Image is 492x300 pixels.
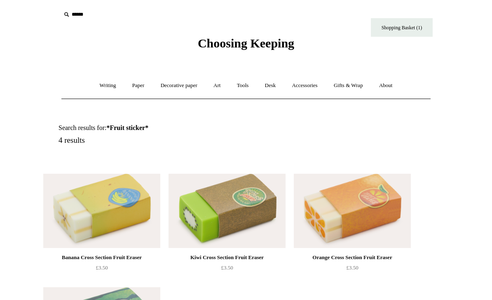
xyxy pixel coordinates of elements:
[169,174,286,248] a: Kiwi Cross Section Fruit Eraser Kiwi Cross Section Fruit Eraser
[198,36,294,50] span: Choosing Keeping
[294,174,411,248] a: Orange Cross Section Fruit Eraser Orange Cross Section Fruit Eraser
[206,75,228,97] a: Art
[59,124,255,132] h1: Search results for:
[96,265,108,271] span: £3.50
[296,253,409,262] div: Orange Cross Section Fruit Eraser
[285,75,325,97] a: Accessories
[294,174,411,248] img: Orange Cross Section Fruit Eraser
[43,253,160,286] a: Banana Cross Section Fruit Eraser £3.50
[371,18,433,37] a: Shopping Basket (1)
[153,75,205,97] a: Decorative paper
[45,253,158,262] div: Banana Cross Section Fruit Eraser
[230,75,256,97] a: Tools
[171,253,283,262] div: Kiwi Cross Section Fruit Eraser
[198,43,294,49] a: Choosing Keeping
[125,75,152,97] a: Paper
[169,174,286,248] img: Kiwi Cross Section Fruit Eraser
[326,75,370,97] a: Gifts & Wrap
[169,253,286,286] a: Kiwi Cross Section Fruit Eraser £3.50
[59,136,255,145] h5: 4 results
[294,253,411,286] a: Orange Cross Section Fruit Eraser £3.50
[221,265,233,271] span: £3.50
[43,174,160,248] img: Banana Cross Section Fruit Eraser
[346,265,358,271] span: £3.50
[372,75,400,97] a: About
[106,124,148,131] strong: *Fruit sticker*
[92,75,124,97] a: Writing
[258,75,283,97] a: Desk
[43,174,160,248] a: Banana Cross Section Fruit Eraser Banana Cross Section Fruit Eraser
